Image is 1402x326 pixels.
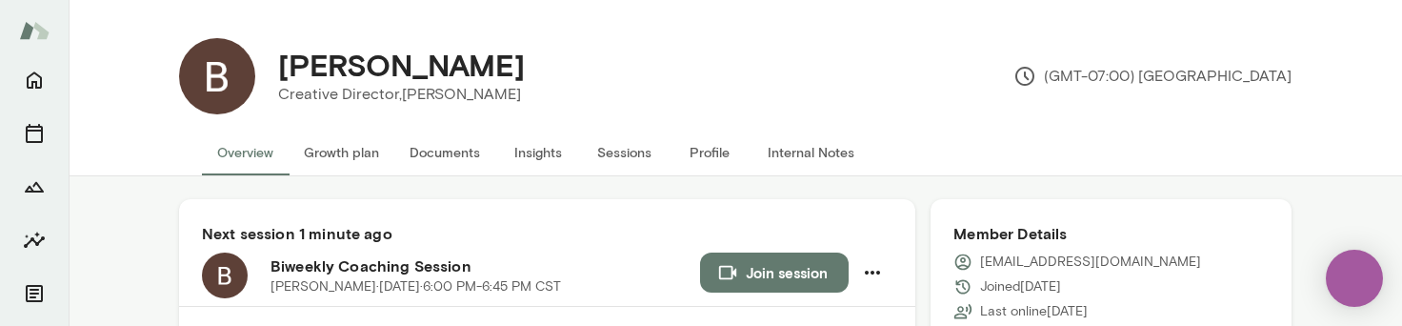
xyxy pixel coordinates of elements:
button: Growth plan [289,130,394,175]
button: Documents [15,275,53,313]
h6: Biweekly Coaching Session [270,255,700,277]
button: Insights [495,130,581,175]
img: Ben Walker [179,38,255,114]
button: Join session [700,253,849,293]
h6: Next session 1 minute ago [202,222,892,245]
p: (GMT-07:00) [GEOGRAPHIC_DATA] [1013,65,1292,88]
p: Last online [DATE] [980,302,1088,321]
button: Insights [15,221,53,259]
p: Creative Director, [PERSON_NAME] [278,83,525,106]
button: Sessions [15,114,53,153]
button: Internal Notes [752,130,870,175]
button: Profile [667,130,752,175]
button: Growth Plan [15,168,53,206]
button: Documents [394,130,495,175]
p: [PERSON_NAME] · [DATE] · 6:00 PM-6:45 PM CST [270,277,561,296]
h4: [PERSON_NAME] [278,47,525,83]
img: Mento [19,12,50,49]
p: [EMAIL_ADDRESS][DOMAIN_NAME] [980,253,1201,272]
button: Overview [202,130,289,175]
h6: Member Details [953,222,1269,245]
button: Home [15,61,53,99]
button: Sessions [581,130,667,175]
p: Joined [DATE] [980,277,1061,296]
